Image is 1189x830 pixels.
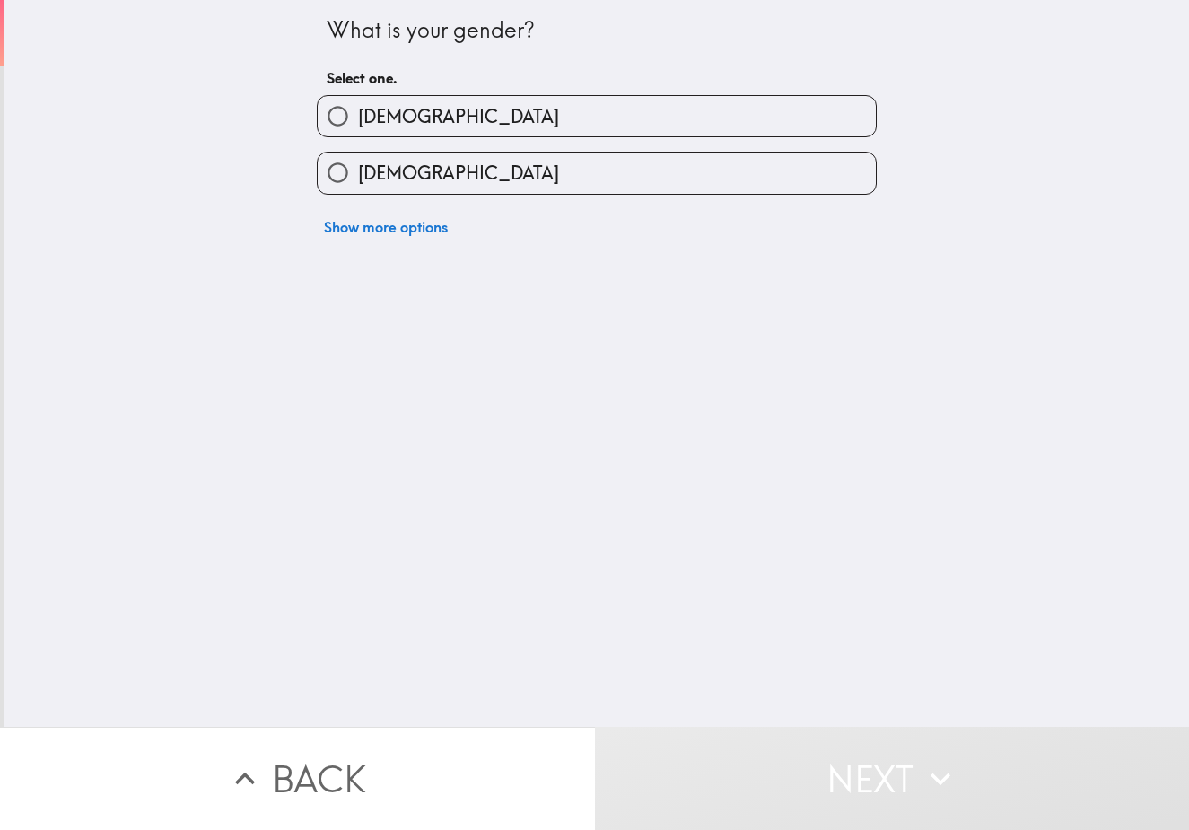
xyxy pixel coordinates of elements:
[318,96,876,136] button: [DEMOGRAPHIC_DATA]
[358,161,559,186] span: [DEMOGRAPHIC_DATA]
[317,209,455,245] button: Show more options
[327,68,867,88] h6: Select one.
[327,15,867,46] div: What is your gender?
[358,104,559,129] span: [DEMOGRAPHIC_DATA]
[318,153,876,193] button: [DEMOGRAPHIC_DATA]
